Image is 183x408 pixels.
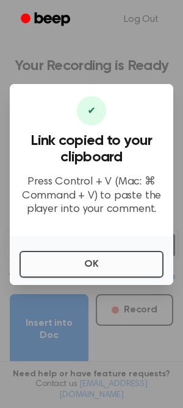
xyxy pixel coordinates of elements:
a: Log Out [112,5,171,34]
a: Beep [12,8,81,32]
button: OK [20,251,163,278]
h3: Link copied to your clipboard [20,133,163,166]
p: Press Control + V (Mac: ⌘ Command + V) to paste the player into your comment. [20,175,163,217]
div: ✔ [77,96,106,125]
